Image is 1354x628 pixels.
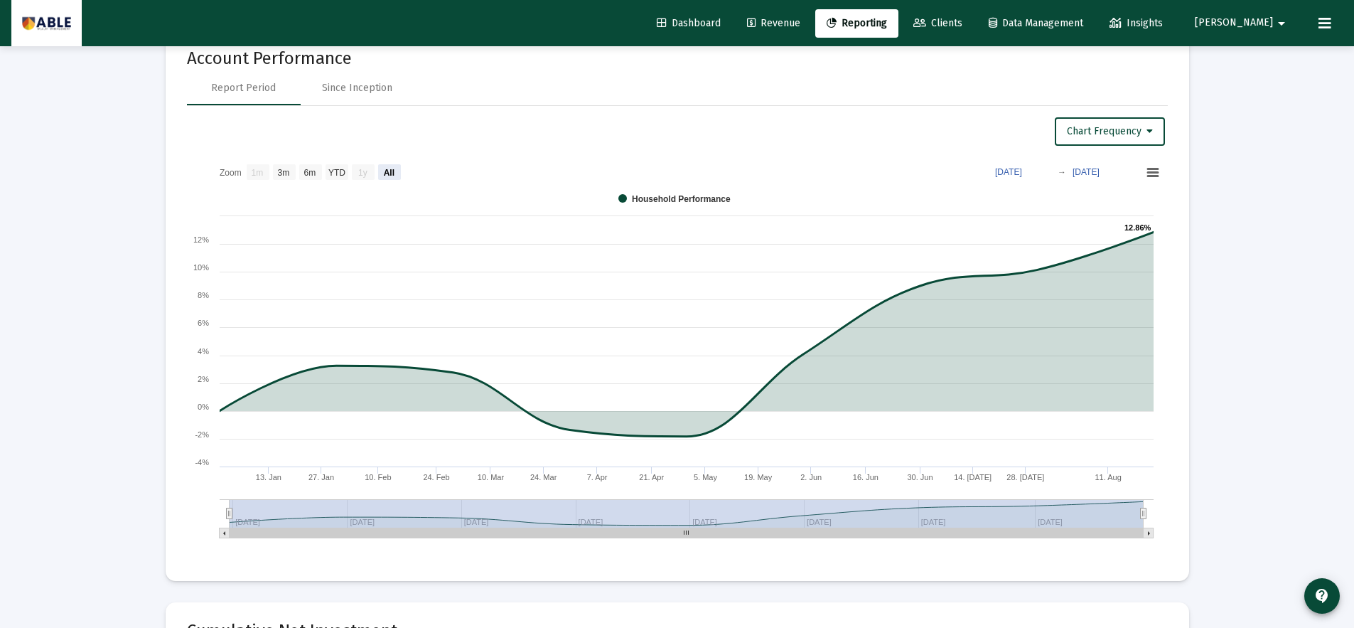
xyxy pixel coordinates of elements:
text: 21. Apr [639,473,664,481]
text: 5. May [693,473,717,481]
text: -2% [195,430,209,439]
span: [PERSON_NAME] [1195,17,1273,29]
text: 19. May [744,473,773,481]
text: 14. [DATE] [954,473,992,481]
span: Dashboard [657,17,721,29]
text: 30. Jun [907,473,933,481]
text: 4% [198,347,209,356]
a: Clients [902,9,974,38]
text: All [383,168,394,178]
text: 7. Apr [586,473,607,481]
text: 2. Jun [800,473,822,481]
text: 2% [198,375,209,383]
text: 28. [DATE] [1006,473,1044,481]
span: Clients [913,17,962,29]
mat-icon: arrow_drop_down [1273,9,1290,38]
a: Insights [1098,9,1174,38]
text: 0% [198,403,209,411]
text: 10. Feb [365,473,391,481]
text: 11. Aug [1095,473,1121,481]
a: Reporting [815,9,898,38]
text: 1m [251,168,263,178]
text: [DATE] [995,167,1022,177]
text: 12% [193,235,208,244]
text: 1y [358,168,367,178]
text: 12.86% [1124,223,1151,232]
text: 8% [198,291,209,299]
text: 27. Jan [308,473,334,481]
mat-card-title: Account Performance [187,51,1168,65]
div: Report Period [211,81,276,95]
a: Revenue [736,9,812,38]
span: Reporting [827,17,887,29]
mat-icon: contact_support [1313,587,1331,605]
text: YTD [328,168,345,178]
text: 24. Mar [530,473,557,481]
div: Since Inception [322,81,392,95]
text: 16. Jun [852,473,878,481]
span: Data Management [989,17,1083,29]
span: Revenue [747,17,800,29]
button: [PERSON_NAME] [1178,9,1307,37]
text: -4% [195,458,209,467]
a: Data Management [977,9,1095,38]
text: 24. Feb [423,473,449,481]
text: 6% [198,319,209,327]
text: 13. Jan [255,473,281,481]
text: Zoom [220,168,242,178]
img: Dashboard [22,9,71,38]
button: Chart Frequency [1055,117,1165,146]
text: 10% [193,263,208,272]
text: [DATE] [1073,167,1100,177]
text: → [1058,167,1066,177]
span: Chart Frequency [1067,125,1153,137]
text: 10. Mar [477,473,504,481]
a: Dashboard [645,9,732,38]
span: Insights [1109,17,1163,29]
text: Household Performance [632,194,731,204]
text: 3m [277,168,289,178]
text: 6m [303,168,316,178]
